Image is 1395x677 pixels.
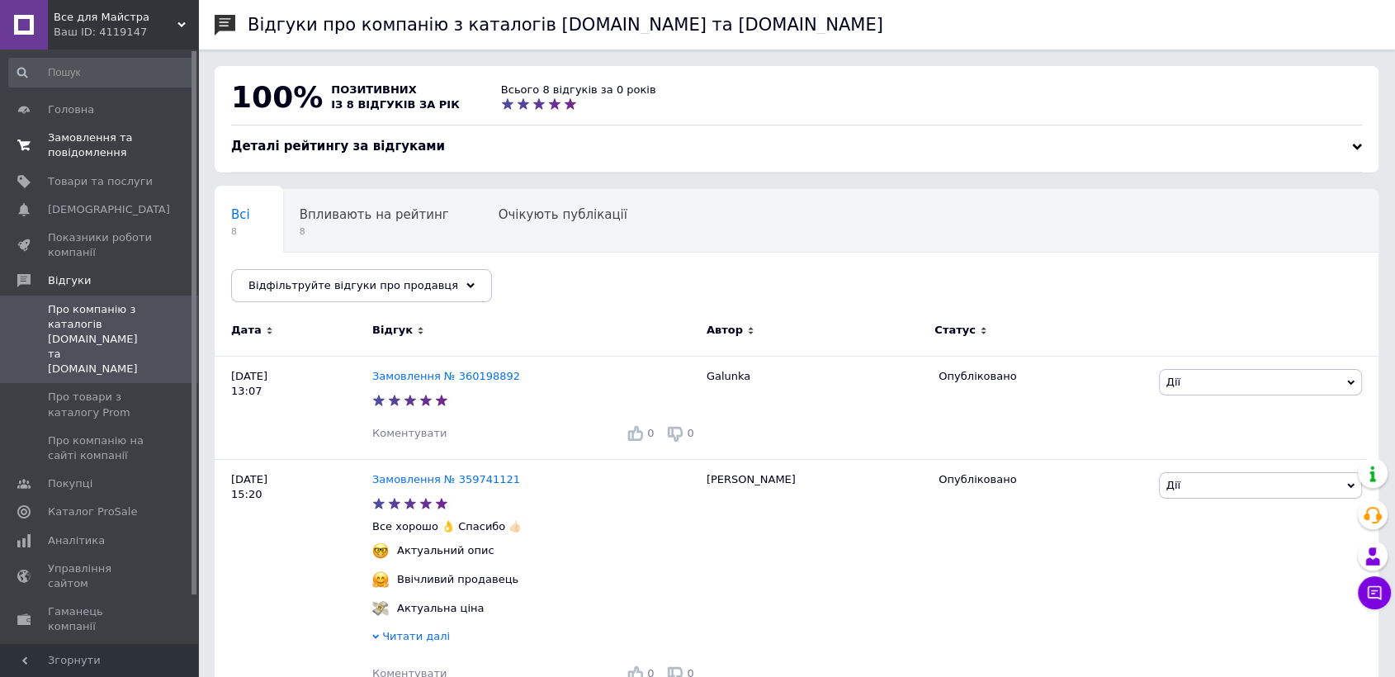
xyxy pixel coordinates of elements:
[382,630,450,642] span: Читати далі
[54,10,177,25] span: Все для Майстра
[1358,576,1391,609] button: Чат з покупцем
[372,629,698,648] div: Читати далі
[48,230,153,260] span: Показники роботи компанії
[372,323,413,338] span: Відгук
[300,225,449,238] span: 8
[48,302,153,377] span: Про компанію з каталогів [DOMAIN_NAME] та [DOMAIN_NAME]
[372,600,389,617] img: :money_with_wings:
[393,572,523,587] div: Ввічливий продавець
[48,533,105,548] span: Аналітика
[48,130,153,160] span: Замовлення та повідомлення
[372,519,698,534] p: Все хорошо 👌 Спасибо 👍🏻
[501,83,656,97] div: Всього 8 відгуків за 0 років
[707,323,743,338] span: Автор
[231,323,262,338] span: Дата
[48,174,153,189] span: Товари та послуги
[48,390,153,419] span: Про товари з каталогу Prom
[934,323,976,338] span: Статус
[48,202,170,217] span: [DEMOGRAPHIC_DATA]
[8,58,194,88] input: Пошук
[331,98,460,111] span: із 8 відгуків за рік
[48,102,94,117] span: Головна
[393,543,499,558] div: Актуальний опис
[248,279,458,291] span: Відфільтруйте відгуки про продавця
[698,356,930,459] div: Galunka
[372,370,520,382] a: Замовлення № 360198892
[372,571,389,588] img: :hugging_face:
[372,427,447,439] span: Коментувати
[688,427,694,439] span: 0
[231,80,323,114] span: 100%
[939,472,1146,487] div: Опубліковано
[393,601,488,616] div: Актуальна ціна
[1166,479,1180,491] span: Дії
[331,83,417,96] span: позитивних
[1166,376,1180,388] span: Дії
[48,433,153,463] span: Про компанію на сайті компанії
[231,270,399,285] span: Опубліковані без комен...
[231,225,250,238] span: 8
[647,427,654,439] span: 0
[372,542,389,559] img: :nerd_face:
[48,604,153,634] span: Гаманець компанії
[48,504,137,519] span: Каталог ProSale
[231,139,445,154] span: Деталі рейтингу за відгуками
[231,207,250,222] span: Всі
[300,207,449,222] span: Впливають на рейтинг
[48,561,153,591] span: Управління сайтом
[372,426,447,441] div: Коментувати
[499,207,627,222] span: Очікують публікації
[248,15,883,35] h1: Відгуки про компанію з каталогів [DOMAIN_NAME] та [DOMAIN_NAME]
[215,253,432,315] div: Опубліковані без коментаря
[372,473,520,485] a: Замовлення № 359741121
[939,369,1146,384] div: Опубліковано
[48,476,92,491] span: Покупці
[215,356,372,459] div: [DATE] 13:07
[231,138,1362,155] div: Деталі рейтингу за відгуками
[54,25,198,40] div: Ваш ID: 4119147
[48,273,91,288] span: Відгуки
